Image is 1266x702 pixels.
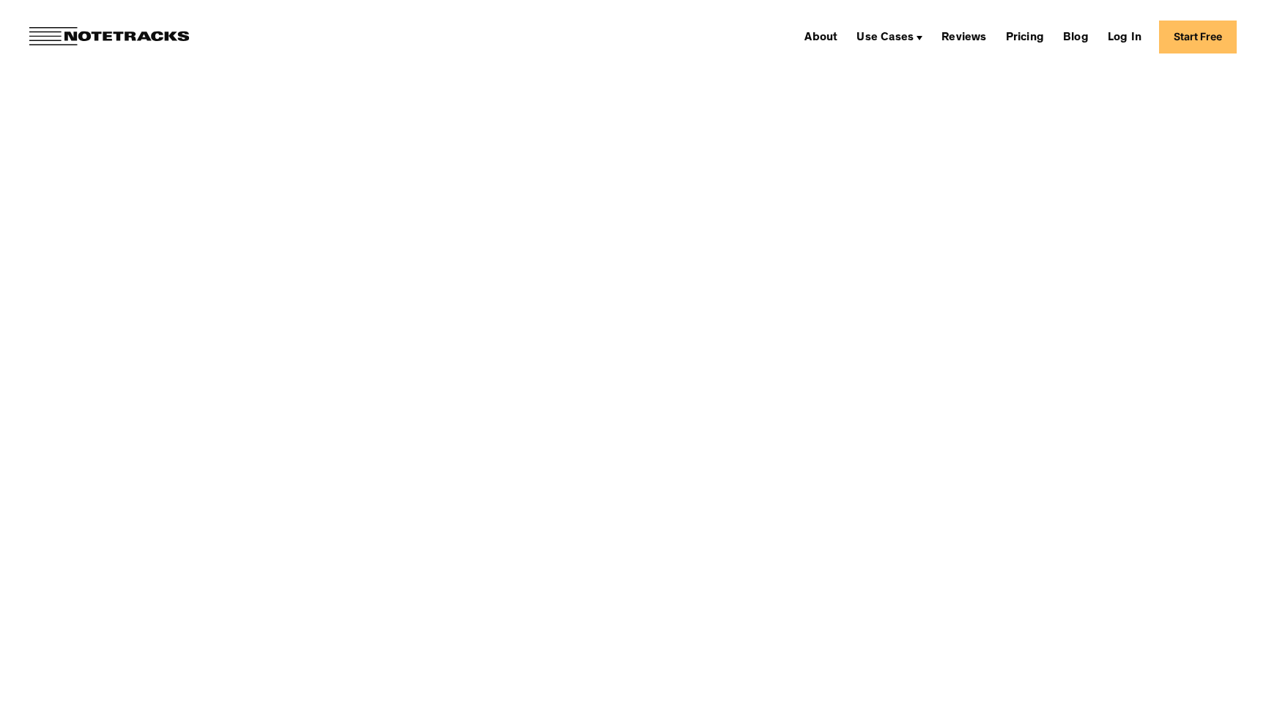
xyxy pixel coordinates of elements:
[799,25,843,48] a: About
[1159,21,1237,53] a: Start Free
[1000,25,1050,48] a: Pricing
[856,32,914,44] div: Use Cases
[851,25,928,48] div: Use Cases
[1102,25,1147,48] a: Log In
[1057,25,1095,48] a: Blog
[936,25,992,48] a: Reviews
